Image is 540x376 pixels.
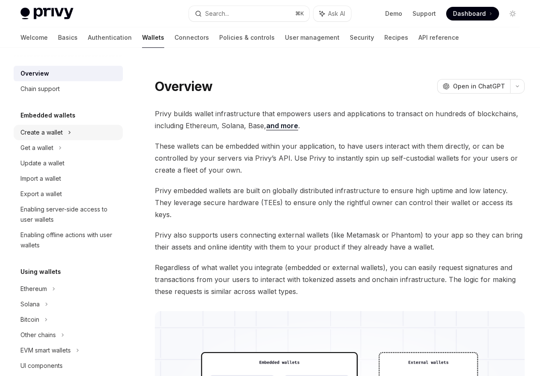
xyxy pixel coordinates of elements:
div: Search... [205,9,229,19]
span: Regardless of what wallet you integrate (embedded or external wallets), you can easily request si... [155,261,525,297]
a: Wallets [142,27,164,48]
h1: Overview [155,79,212,94]
div: Get a wallet [20,143,53,153]
a: Enabling server-side access to user wallets [14,202,123,227]
h5: Embedded wallets [20,110,75,120]
div: Create a wallet [20,127,63,138]
a: UI components [14,358,123,373]
a: User management [285,27,340,48]
a: Demo [385,9,402,18]
div: Enabling offline actions with user wallets [20,230,118,250]
span: Privy builds wallet infrastructure that empowers users and applications to transact on hundreds o... [155,108,525,132]
a: Import a wallet [14,171,123,186]
button: Open in ChatGPT [437,79,510,94]
a: Enabling offline actions with user wallets [14,227,123,253]
span: Privy also supports users connecting external wallets (like Metamask or Phantom) to your app so t... [155,229,525,253]
button: Toggle dark mode [506,7,520,21]
span: These wallets can be embedded within your application, to have users interact with them directly,... [155,140,525,176]
a: Basics [58,27,78,48]
div: UI components [20,361,63,371]
a: and more [266,121,298,130]
a: Security [350,27,374,48]
div: Solana [20,299,40,309]
div: Import a wallet [20,173,61,184]
a: Authentication [88,27,132,48]
span: ⌘ K [295,10,304,17]
span: Dashboard [453,9,486,18]
span: Ask AI [328,9,345,18]
div: Export a wallet [20,189,62,199]
img: light logo [20,8,73,20]
button: Search...⌘K [189,6,309,21]
span: Privy embedded wallets are built on globally distributed infrastructure to ensure high uptime and... [155,185,525,220]
div: Chain support [20,84,60,94]
h5: Using wallets [20,267,61,277]
a: Connectors [174,27,209,48]
a: Overview [14,66,123,81]
a: API reference [418,27,459,48]
a: Support [412,9,436,18]
div: Bitcoin [20,314,39,325]
div: Enabling server-side access to user wallets [20,204,118,225]
span: Open in ChatGPT [453,82,505,91]
a: Export a wallet [14,186,123,202]
div: Overview [20,68,49,79]
a: Dashboard [446,7,499,21]
a: Recipes [384,27,408,48]
a: Chain support [14,81,123,97]
div: Ethereum [20,284,47,294]
div: Other chains [20,330,56,340]
a: Policies & controls [219,27,275,48]
div: Update a wallet [20,158,64,168]
div: EVM smart wallets [20,345,71,355]
a: Welcome [20,27,48,48]
button: Ask AI [314,6,351,21]
a: Update a wallet [14,156,123,171]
